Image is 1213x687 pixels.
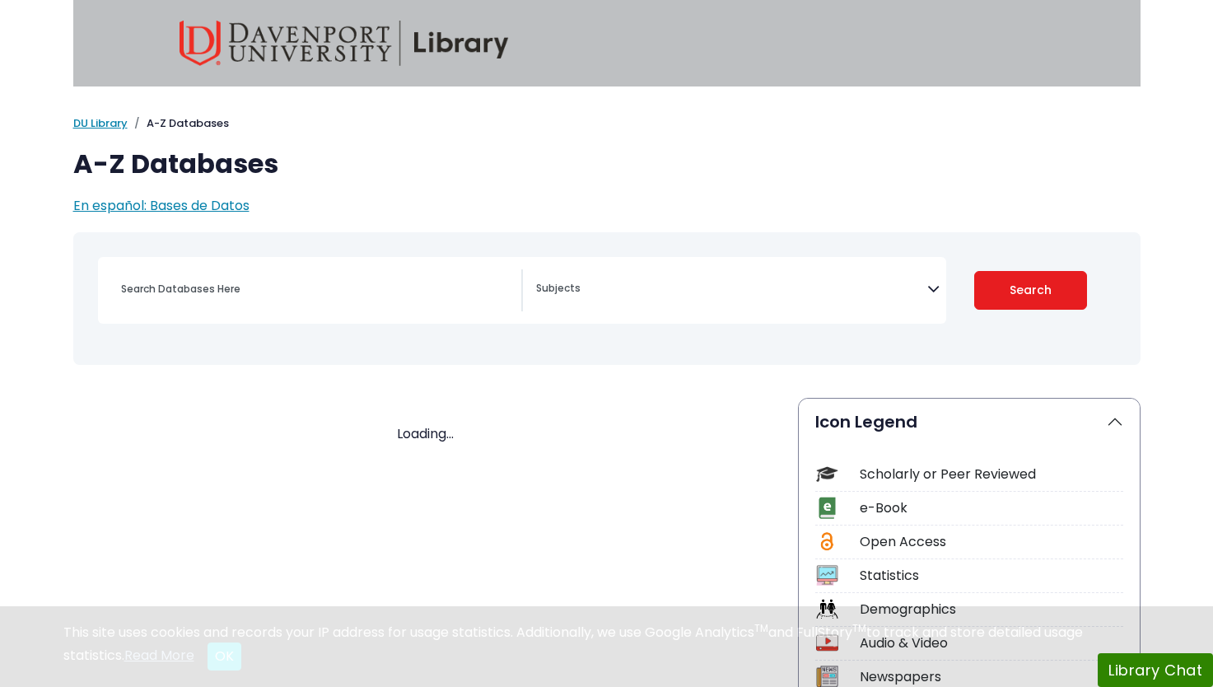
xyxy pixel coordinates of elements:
[860,498,1123,518] div: e-Book
[111,277,521,301] input: Search database by title or keyword
[860,600,1123,619] div: Demographics
[63,623,1150,671] div: This site uses cookies and records your IP address for usage statistics. Additionally, we use Goo...
[128,115,229,132] li: A-Z Databases
[180,21,509,66] img: Davenport University Library
[860,566,1123,586] div: Statistics
[754,621,768,635] sup: TM
[73,115,1141,132] nav: breadcrumb
[816,497,838,519] img: Icon e-Book
[73,232,1141,365] nav: Search filters
[536,283,927,297] textarea: Search
[208,643,241,671] button: Close
[73,115,128,131] a: DU Library
[816,564,838,587] img: Icon Statistics
[73,196,250,215] a: En español: Bases de Datos
[73,424,778,444] div: Loading...
[860,465,1123,484] div: Scholarly or Peer Reviewed
[799,399,1140,445] button: Icon Legend
[816,463,838,485] img: Icon Scholarly or Peer Reviewed
[860,532,1123,552] div: Open Access
[124,646,194,665] a: Read More
[1098,653,1213,687] button: Library Chat
[73,148,1141,180] h1: A-Z Databases
[852,621,866,635] sup: TM
[816,598,838,620] img: Icon Demographics
[974,271,1087,310] button: Submit for Search Results
[817,530,837,553] img: Icon Open Access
